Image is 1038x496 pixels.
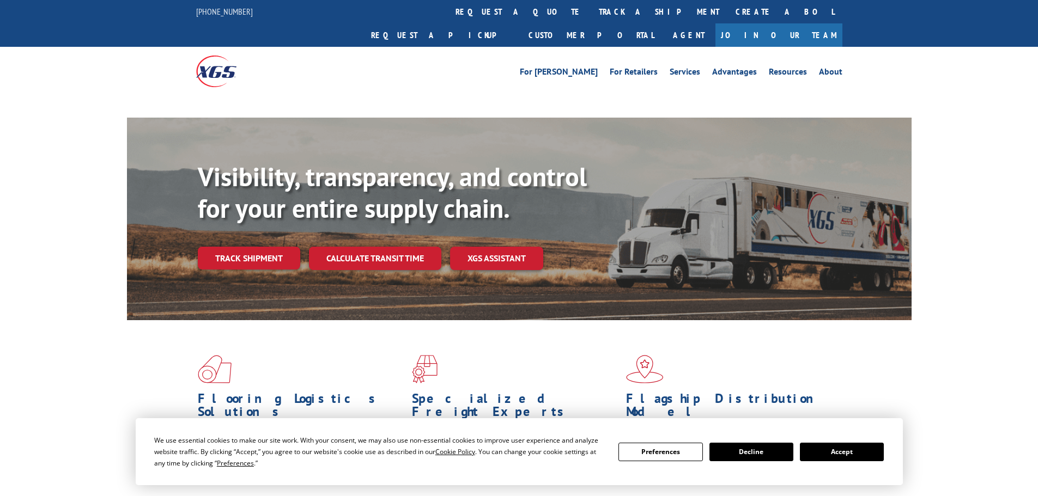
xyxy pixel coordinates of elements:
[412,392,618,424] h1: Specialized Freight Experts
[626,392,832,424] h1: Flagship Distribution Model
[610,68,658,79] a: For Retailers
[800,443,884,461] button: Accept
[198,160,587,225] b: Visibility, transparency, and control for your entire supply chain.
[670,68,700,79] a: Services
[196,6,253,17] a: [PHONE_NUMBER]
[819,68,842,79] a: About
[709,443,793,461] button: Decline
[435,447,475,456] span: Cookie Policy
[520,23,662,47] a: Customer Portal
[198,355,232,383] img: xgs-icon-total-supply-chain-intelligence-red
[198,392,404,424] h1: Flooring Logistics Solutions
[662,23,715,47] a: Agent
[520,68,598,79] a: For [PERSON_NAME]
[412,355,438,383] img: xgs-icon-focused-on-flooring-red
[618,443,702,461] button: Preferences
[712,68,757,79] a: Advantages
[198,247,300,270] a: Track shipment
[217,458,254,468] span: Preferences
[626,355,664,383] img: xgs-icon-flagship-distribution-model-red
[715,23,842,47] a: Join Our Team
[769,68,807,79] a: Resources
[154,434,605,469] div: We use essential cookies to make our site work. With your consent, we may also use non-essential ...
[309,247,441,270] a: Calculate transit time
[363,23,520,47] a: Request a pickup
[136,418,903,485] div: Cookie Consent Prompt
[450,247,543,270] a: XGS ASSISTANT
